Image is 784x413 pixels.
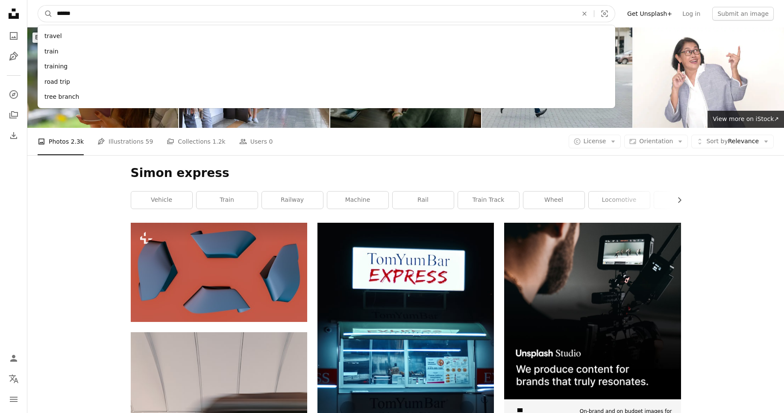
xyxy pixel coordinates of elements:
div: travel [38,29,615,44]
a: Home — Unsplash [5,5,22,24]
button: Orientation [624,135,688,148]
a: Illustrations [5,48,22,65]
a: a restaurant called tommy's express lit up at night [317,352,494,360]
a: car [654,192,715,209]
a: a group of blue shapes on a red background [131,268,307,276]
div: train [38,44,615,59]
a: Browse premium images on iStock|20% off at [GEOGRAPHIC_DATA]↗ [27,27,249,48]
button: Submit an image [712,7,774,21]
button: scroll list to the right [672,192,681,209]
a: train [197,192,258,209]
a: Illustrations 59 [97,128,153,155]
button: License [569,135,621,148]
button: Sort byRelevance [691,135,774,148]
a: train track [458,192,519,209]
span: Browse premium images on iStock | [35,34,141,41]
div: tree branch [38,89,615,105]
span: 20% off at [GEOGRAPHIC_DATA] ↗ [35,34,241,41]
a: Log in [677,7,705,21]
span: 1.2k [212,137,225,146]
button: Language [5,370,22,387]
div: training [38,59,615,74]
span: 59 [146,137,153,146]
span: Sort by [706,138,728,145]
a: rail [393,192,454,209]
a: Photos [5,27,22,44]
h1: Simon express [131,165,681,181]
a: vehicle [131,192,192,209]
span: 0 [269,137,273,146]
a: Explore [5,86,22,103]
a: wheel [523,192,584,209]
span: View more on iStock ↗ [713,115,779,122]
a: Log in / Sign up [5,350,22,367]
img: Young Asian woman eating instant noodles morning [27,27,178,128]
a: locomotive [589,192,650,209]
a: Download History [5,127,22,144]
button: Menu [5,391,22,408]
button: Clear [575,6,594,22]
a: Collections 1.2k [167,128,225,155]
img: a group of blue shapes on a red background [131,223,307,322]
a: Collections [5,106,22,124]
a: Users 0 [239,128,273,155]
img: Facial expression of a businesswoman raising both fingers up to show success [633,27,784,128]
button: Visual search [594,6,615,22]
a: Get Unsplash+ [622,7,677,21]
div: road trip [38,74,615,90]
img: file-1715652217532-464736461acbimage [504,223,681,399]
span: License [584,138,606,145]
button: Search Unsplash [38,6,53,22]
a: machine [327,192,388,209]
span: Relevance [706,137,759,146]
form: Find visuals sitewide [38,5,615,22]
span: Orientation [639,138,673,145]
a: View more on iStock↗ [708,111,784,128]
a: railway [262,192,323,209]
